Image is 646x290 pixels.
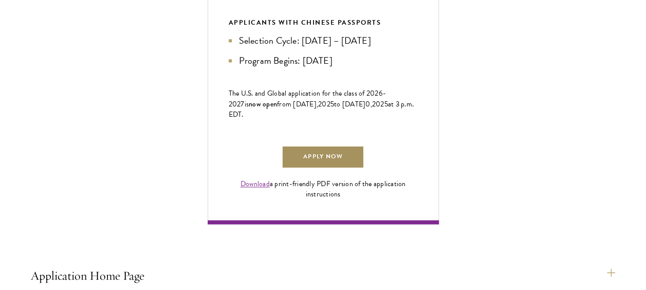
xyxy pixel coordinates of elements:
span: now open [249,99,277,109]
span: 202 [318,99,330,110]
span: from [DATE], [277,99,318,110]
li: Selection Cycle: [DATE] – [DATE] [229,33,418,48]
li: Program Begins: [DATE] [229,53,418,68]
span: 5 [384,99,388,110]
div: APPLICANTS WITH CHINESE PASSPORTS [229,17,418,28]
span: to [DATE] [334,99,365,110]
a: Apply Now [282,146,364,169]
span: 7 [241,99,244,110]
span: is [245,99,249,110]
span: 6 [379,88,383,99]
span: 202 [372,99,384,110]
a: Download [241,178,270,189]
span: 0 [365,99,370,110]
span: -202 [229,88,386,110]
span: , [371,99,372,110]
div: a print-friendly PDF version of the application instructions [229,179,418,200]
span: at 3 p.m. EDT. [229,99,414,120]
span: The U.S. and Global application for the class of 202 [229,88,379,99]
button: Application Home Page [31,263,615,288]
span: 5 [330,99,334,110]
